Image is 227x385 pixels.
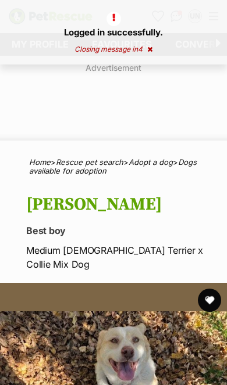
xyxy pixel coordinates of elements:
div: Closing message in [12,45,215,53]
button: favourite [198,289,221,312]
a: Adopt a dog [129,157,173,167]
p: Logged in successfully. [12,12,215,39]
a: Rescue pet search [56,157,123,167]
a: Dogs available for adoption [29,157,197,175]
a: Home [29,157,51,167]
h1: [PERSON_NAME] [26,193,212,217]
p: Best boy [26,222,212,239]
span: 4 [138,45,143,53]
p: Medium [DEMOGRAPHIC_DATA] Terrier x Collie Mix Dog [26,243,212,271]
